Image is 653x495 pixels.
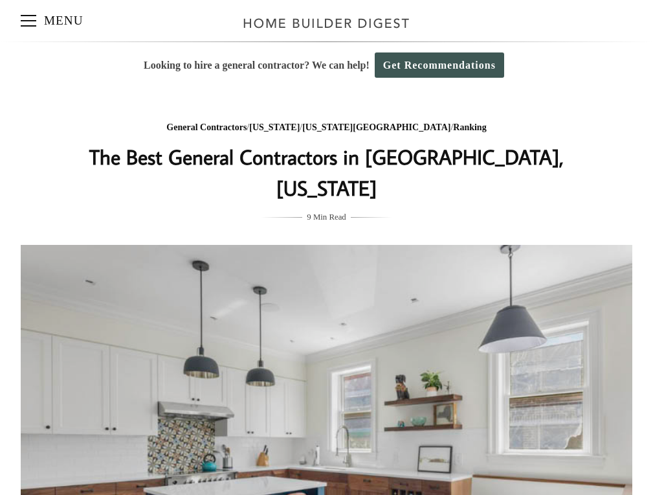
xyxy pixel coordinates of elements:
img: Home Builder Digest [238,10,415,36]
span: Menu [21,20,36,21]
a: General Contractors [166,122,247,132]
span: 9 Min Read [307,210,346,224]
a: Ranking [453,122,486,132]
a: [US_STATE][GEOGRAPHIC_DATA] [302,122,450,132]
a: [US_STATE] [249,122,300,132]
h1: The Best General Contractors in [GEOGRAPHIC_DATA], [US_STATE] [69,141,585,203]
a: Get Recommendations [375,52,504,78]
div: / / / [69,120,585,136]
